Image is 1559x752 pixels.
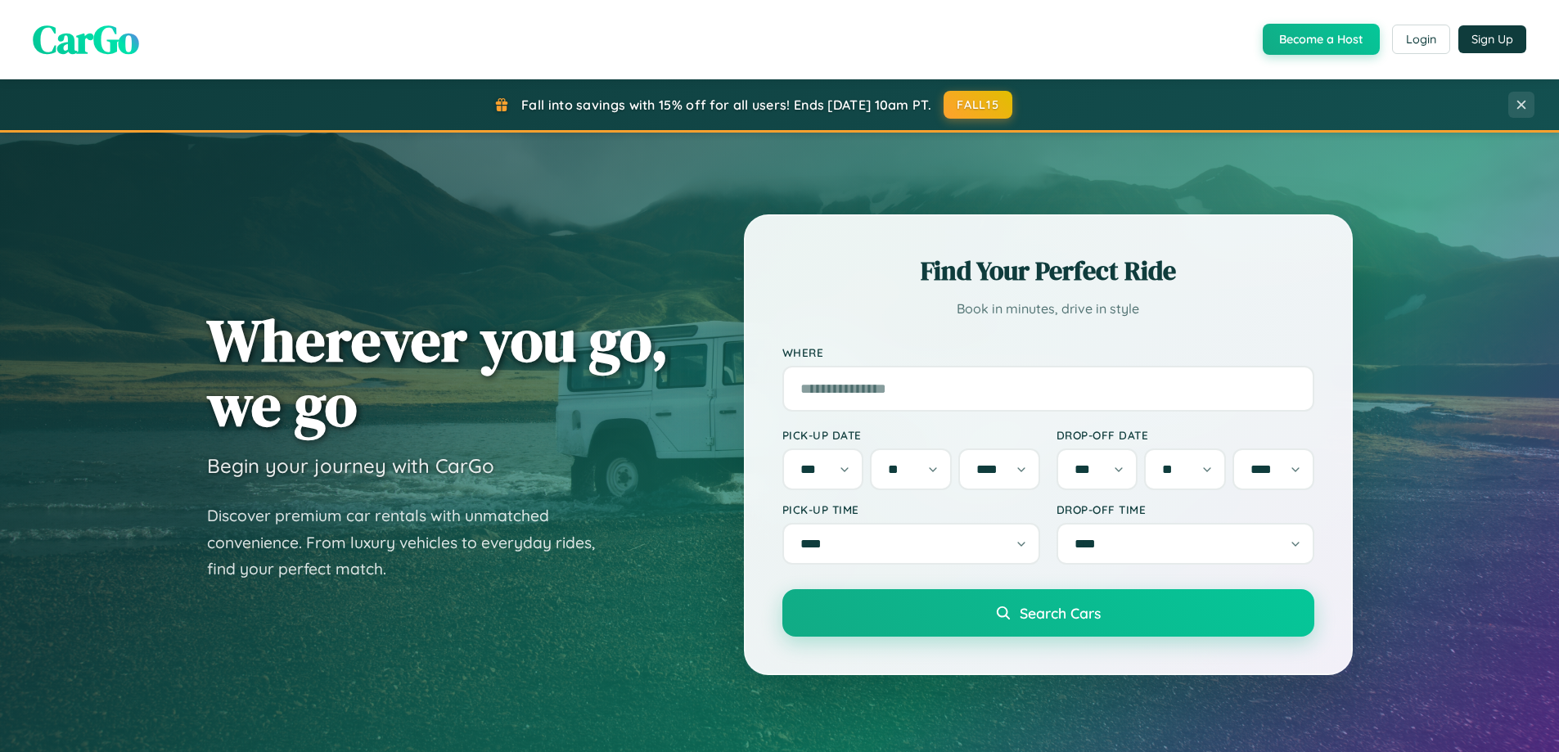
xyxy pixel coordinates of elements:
h2: Find Your Perfect Ride [782,253,1314,289]
p: Discover premium car rentals with unmatched convenience. From luxury vehicles to everyday rides, ... [207,502,616,583]
label: Where [782,345,1314,359]
label: Pick-up Date [782,428,1040,442]
button: Sign Up [1458,25,1526,53]
button: Login [1392,25,1450,54]
button: Become a Host [1263,24,1380,55]
h3: Begin your journey with CarGo [207,453,494,478]
p: Book in minutes, drive in style [782,297,1314,321]
label: Drop-off Date [1057,428,1314,442]
h1: Wherever you go, we go [207,308,669,437]
button: Search Cars [782,589,1314,637]
span: CarGo [33,12,139,66]
button: FALL15 [944,91,1012,119]
label: Drop-off Time [1057,502,1314,516]
span: Search Cars [1020,604,1101,622]
label: Pick-up Time [782,502,1040,516]
span: Fall into savings with 15% off for all users! Ends [DATE] 10am PT. [521,97,931,113]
